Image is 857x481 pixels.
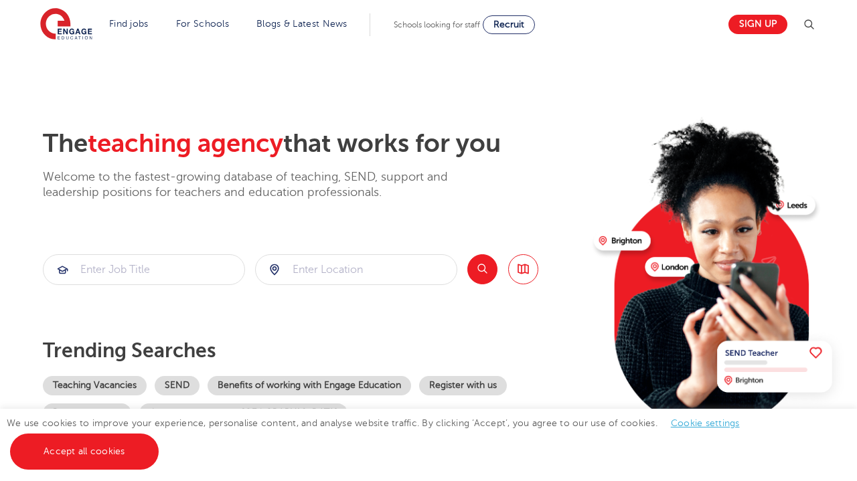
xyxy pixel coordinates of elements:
[40,8,92,41] img: Engage Education
[483,15,535,34] a: Recruit
[10,434,159,470] a: Accept all cookies
[44,255,244,284] input: Submit
[394,20,480,29] span: Schools looking for staff
[43,339,583,363] p: Trending searches
[255,254,457,285] div: Submit
[208,376,411,395] a: Benefits of working with Engage Education
[728,15,787,34] a: Sign up
[256,255,457,284] input: Submit
[256,19,347,29] a: Blogs & Latest News
[43,169,485,201] p: Welcome to the fastest-growing database of teaching, SEND, support and leadership positions for t...
[671,418,740,428] a: Cookie settings
[43,128,583,159] h2: The that works for you
[176,19,229,29] a: For Schools
[419,376,507,395] a: Register with us
[139,403,347,423] a: Our coverage across [GEOGRAPHIC_DATA]
[7,418,753,456] span: We use cookies to improve your experience, personalise content, and analyse website traffic. By c...
[43,403,131,423] a: Become a tutor
[43,254,245,285] div: Submit
[155,376,200,395] a: SEND
[467,254,497,284] button: Search
[109,19,149,29] a: Find jobs
[88,129,283,158] span: teaching agency
[43,376,147,395] a: Teaching Vacancies
[493,19,524,29] span: Recruit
